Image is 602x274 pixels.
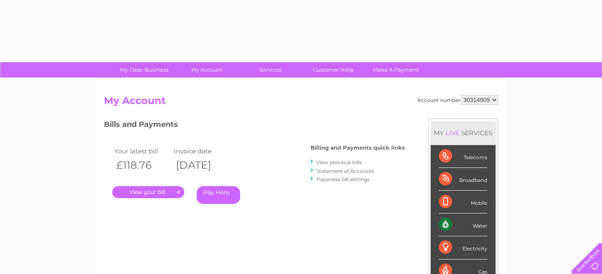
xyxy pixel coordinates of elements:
[173,62,241,78] a: My Account
[439,145,487,168] div: Telecoms
[439,191,487,213] div: Mobile
[439,168,487,191] div: Broadband
[112,186,184,198] a: .
[112,145,172,157] td: Your latest bill
[104,119,405,133] h3: Bills and Payments
[197,186,240,204] a: Pay Here
[172,157,231,174] th: [DATE]
[299,62,367,78] a: Customer Help
[172,145,231,157] td: Invoice date
[316,168,374,174] a: Statement of Accounts
[439,236,487,259] div: Electricity
[362,62,430,78] a: Make A Payment
[104,95,498,111] h2: My Account
[417,95,498,105] div: Account number
[431,121,496,145] div: MY SERVICES
[110,62,178,78] a: My Clear Business
[112,157,172,174] th: £118.76
[311,145,405,151] h4: Billing and Payments quick links
[444,129,461,137] div: LIVE
[236,62,304,78] a: Services
[316,176,370,182] a: Paperless bill settings
[439,213,487,236] div: Water
[316,159,362,165] a: View previous bills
